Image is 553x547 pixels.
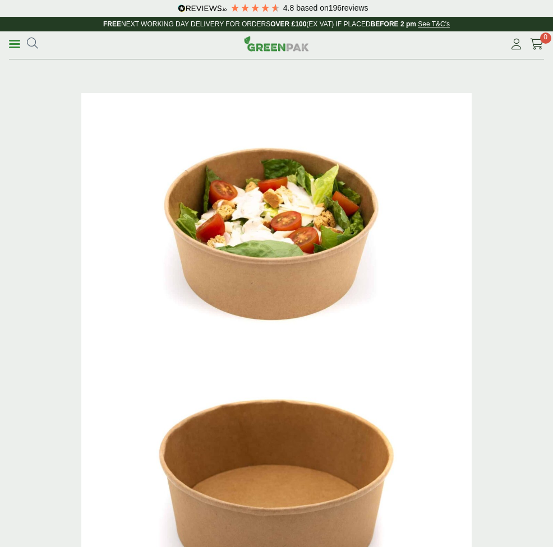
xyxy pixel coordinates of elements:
[530,39,544,50] i: Cart
[178,4,227,12] img: REVIEWS.io
[81,93,472,353] img: Kraft Bowl 1300ml With Ceaser Salad
[509,39,523,50] i: My Account
[230,3,280,13] div: 4.79 Stars
[530,36,544,53] a: 0
[342,3,368,12] span: reviews
[270,20,306,28] strong: OVER £100
[371,20,416,28] strong: BEFORE 2 pm
[540,33,551,44] span: 0
[296,3,329,12] span: Based on
[329,3,342,12] span: 196
[103,20,121,28] strong: FREE
[244,36,309,52] img: GreenPak Supplies
[283,3,296,12] span: 4.8
[418,20,450,28] a: See T&C's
